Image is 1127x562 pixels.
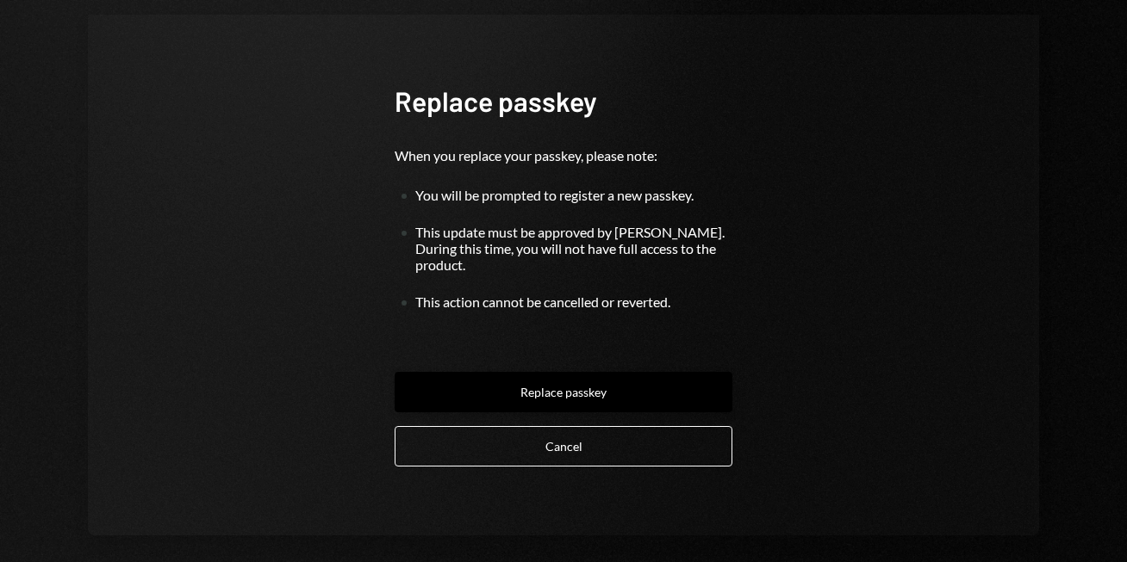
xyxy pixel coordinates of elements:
[415,224,732,273] div: This update must be approved by [PERSON_NAME]. During this time, you will not have full access to...
[395,426,732,466] button: Cancel
[395,83,732,118] h1: Replace passkey
[395,145,732,166] div: When you replace your passkey, please note:
[415,293,732,310] div: This action cannot be cancelled or reverted.
[395,372,732,412] button: Replace passkey
[415,187,732,203] div: You will be prompted to register a new passkey.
